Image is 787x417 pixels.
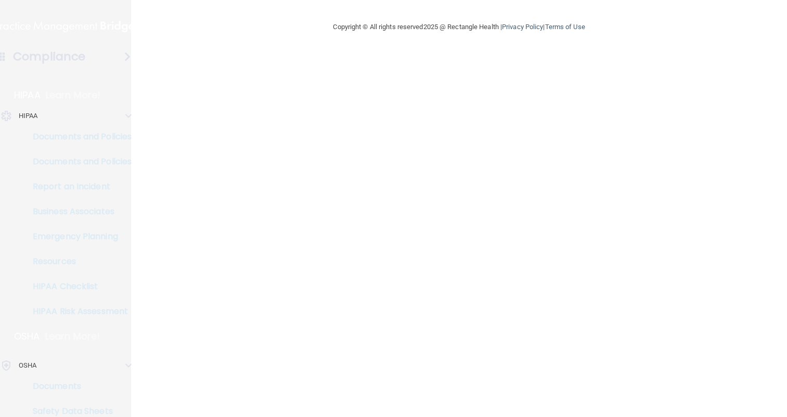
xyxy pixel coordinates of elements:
p: Documents and Policies [7,132,149,142]
p: Business Associates [7,206,149,217]
p: OSHA [14,330,40,343]
p: Documents and Policies [7,157,149,167]
div: Copyright © All rights reserved 2025 @ Rectangle Health | | [269,10,649,44]
p: Emergency Planning [7,231,149,242]
p: Learn More! [46,89,101,101]
p: HIPAA Checklist [7,281,149,292]
p: Safety Data Sheets [7,406,149,416]
p: Report an Incident [7,181,149,192]
a: Terms of Use [545,23,585,31]
p: Resources [7,256,149,267]
p: HIPAA Risk Assessment [7,306,149,317]
p: Documents [7,381,149,392]
p: HIPAA [19,110,38,122]
p: HIPAA [14,89,41,101]
p: OSHA [19,359,36,372]
a: Privacy Policy [502,23,543,31]
p: Learn More! [45,330,100,343]
h4: Compliance [13,49,85,64]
